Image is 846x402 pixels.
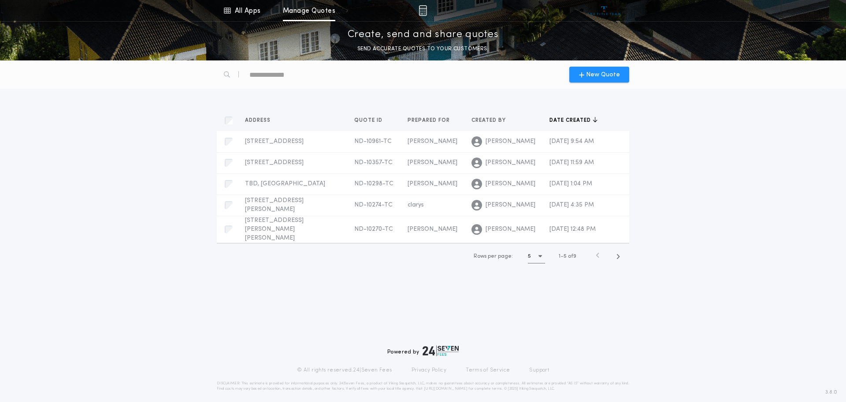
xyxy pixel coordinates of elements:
[408,159,457,166] span: [PERSON_NAME]
[354,180,393,187] span: ND-10298-TC
[564,254,567,259] span: 5
[486,137,535,146] span: [PERSON_NAME]
[408,226,457,233] span: [PERSON_NAME]
[471,116,512,125] button: Created by
[549,180,592,187] span: [DATE] 1:04 PM
[354,116,389,125] button: Quote ID
[423,346,459,356] img: logo
[528,252,531,261] h1: 5
[245,117,272,124] span: Address
[825,388,837,396] span: 3.8.0
[528,249,545,263] button: 5
[217,381,629,391] p: DISCLAIMER: This estimate is provided for informational purposes only. 24|Seven Fees, a product o...
[354,226,393,233] span: ND-10270-TC
[486,158,535,167] span: [PERSON_NAME]
[471,117,508,124] span: Created by
[408,180,457,187] span: [PERSON_NAME]
[486,180,535,188] span: [PERSON_NAME]
[549,159,594,166] span: [DATE] 11:59 AM
[245,138,304,145] span: [STREET_ADDRESS]
[569,67,629,83] button: New Quote
[529,367,549,374] a: Support
[486,225,535,234] span: [PERSON_NAME]
[348,28,499,42] p: Create, send and share quotes
[408,138,457,145] span: [PERSON_NAME]
[419,5,427,16] img: img
[549,138,594,145] span: [DATE] 9:54 AM
[424,387,468,391] a: [URL][DOMAIN_NAME]
[354,117,384,124] span: Quote ID
[245,217,304,241] span: [STREET_ADDRESS][PERSON_NAME][PERSON_NAME]
[245,197,304,213] span: [STREET_ADDRESS][PERSON_NAME]
[354,159,393,166] span: ND-10357-TC
[588,6,621,15] img: vs-icon
[387,346,459,356] div: Powered by
[586,70,620,79] span: New Quote
[466,367,510,374] a: Terms of Service
[412,367,447,374] a: Privacy Policy
[354,138,392,145] span: ND-10961-TC
[559,254,560,259] span: 1
[245,180,325,187] span: TBD, [GEOGRAPHIC_DATA]
[408,202,424,208] span: clarys
[245,159,304,166] span: [STREET_ADDRESS]
[549,117,593,124] span: Date created
[486,201,535,210] span: [PERSON_NAME]
[549,226,596,233] span: [DATE] 12:48 PM
[549,116,597,125] button: Date created
[354,202,393,208] span: ND-10274-TC
[357,45,489,53] p: SEND ACCURATE QUOTES TO YOUR CUSTOMERS.
[245,116,277,125] button: Address
[297,367,392,374] p: © All rights reserved. 24|Seven Fees
[568,252,576,260] span: of 9
[408,117,452,124] span: Prepared for
[549,202,594,208] span: [DATE] 4:35 PM
[474,254,513,259] span: Rows per page:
